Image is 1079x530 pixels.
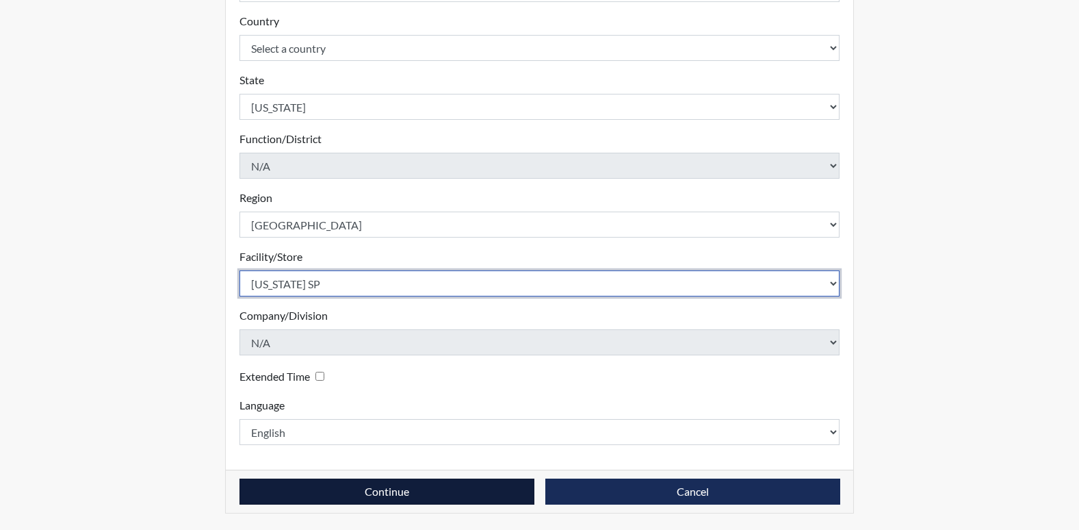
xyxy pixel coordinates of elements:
[239,131,322,147] label: Function/District
[239,249,302,265] label: Facility/Store
[239,190,272,206] label: Region
[239,479,534,505] button: Continue
[545,479,840,505] button: Cancel
[239,366,330,386] div: Checking this box will provide the interviewee with an accomodation of extra time to answer each ...
[239,13,279,29] label: Country
[239,368,310,385] label: Extended Time
[239,307,328,324] label: Company/Division
[239,72,264,88] label: State
[239,397,285,414] label: Language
